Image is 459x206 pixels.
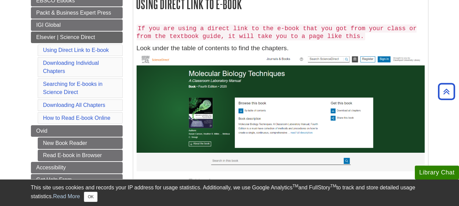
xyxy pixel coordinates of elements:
button: Close [84,192,97,202]
a: How to Read E-book Online [43,115,110,121]
span: Accessibility [36,165,66,170]
a: Using Direct Link to E-book [43,47,109,53]
a: Get Help From [PERSON_NAME]! [31,174,123,194]
button: Library Chat [415,166,459,180]
span: IGI Global [36,22,61,28]
a: Searching for E-books in Science Direct [43,81,103,95]
a: IGI Global [31,19,123,31]
span: Get Help From [PERSON_NAME]! [36,177,83,191]
div: This site uses cookies and records your IP address for usage statistics. Additionally, we use Goo... [31,184,428,202]
a: Packt & Business Expert Press [31,7,123,19]
a: Accessibility [31,162,123,173]
a: New Book Reader [38,137,123,149]
span: Ovid [36,128,48,134]
a: Read E-book in Browser [38,150,123,161]
a: Ovid [31,125,123,137]
a: Downloading All Chapters [43,102,105,108]
span: Packt & Business Expert Press [36,10,111,16]
sup: TM [293,184,298,188]
code: If you are using a direct link to the e-book that you got from your class or from the textbook gu... [137,24,417,41]
sup: TM [331,184,336,188]
a: Read More [53,193,80,199]
a: Back to Top [436,87,457,96]
a: Elsevier | Science Direct [31,32,123,43]
span: Elsevier | Science Direct [36,34,95,40]
a: Downloading Individual Chapters [43,60,99,74]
